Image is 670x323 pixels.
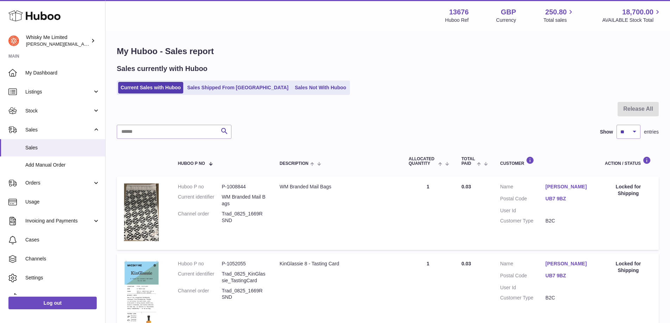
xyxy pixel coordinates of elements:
[461,261,471,266] span: 0.03
[500,207,545,214] dt: User Id
[25,89,92,95] span: Listings
[545,195,591,202] a: UB7 9BZ
[25,180,92,186] span: Orders
[25,108,92,114] span: Stock
[222,271,266,284] dd: Trad_0825_KinGlassie_TastingCard
[409,157,436,166] span: ALLOCATED Quantity
[622,7,653,17] span: 18,700.00
[280,183,395,190] div: WM Branded Mail Bags
[543,17,575,24] span: Total sales
[545,295,591,301] dd: B2C
[25,293,100,300] span: Returns
[25,274,100,281] span: Settings
[545,260,591,267] a: [PERSON_NAME]
[449,7,469,17] strong: 13676
[461,184,471,189] span: 0.03
[445,17,469,24] div: Huboo Ref
[25,199,100,205] span: Usage
[222,288,266,301] dd: Trad_0825_1669RSND
[25,144,100,151] span: Sales
[8,297,97,309] a: Log out
[602,17,662,24] span: AVAILABLE Stock Total
[178,161,205,166] span: Huboo P no
[500,284,545,291] dt: User Id
[178,183,222,190] dt: Huboo P no
[185,82,291,93] a: Sales Shipped From [GEOGRAPHIC_DATA]
[25,162,100,168] span: Add Manual Order
[500,156,591,166] div: Customer
[461,157,475,166] span: Total paid
[545,272,591,279] a: UB7 9BZ
[500,260,545,269] dt: Name
[501,7,516,17] strong: GBP
[543,7,575,24] a: 250.80 Total sales
[26,41,141,47] span: [PERSON_NAME][EMAIL_ADDRESS][DOMAIN_NAME]
[8,35,19,46] img: frances@whiskyshop.com
[644,129,659,135] span: entries
[222,260,266,267] dd: P-1052055
[178,211,222,224] dt: Channel order
[25,237,100,243] span: Cases
[500,272,545,281] dt: Postal Code
[500,218,545,224] dt: Customer Type
[222,194,266,207] dd: WM Branded Mail Bags
[178,260,222,267] dt: Huboo P no
[117,46,659,57] h1: My Huboo - Sales report
[402,176,454,250] td: 1
[496,17,516,24] div: Currency
[280,161,308,166] span: Description
[605,260,652,274] div: Locked for Shipping
[545,218,591,224] dd: B2C
[178,288,222,301] dt: Channel order
[602,7,662,24] a: 18,700.00 AVAILABLE Stock Total
[118,82,183,93] a: Current Sales with Huboo
[500,195,545,204] dt: Postal Code
[600,129,613,135] label: Show
[124,183,159,241] img: 1725358317.png
[25,218,92,224] span: Invoicing and Payments
[280,260,395,267] div: KinGlassie 8 - Tasting Card
[222,211,266,224] dd: Trad_0825_1669RSND
[222,183,266,190] dd: P-1008844
[117,64,208,73] h2: Sales currently with Huboo
[25,70,100,76] span: My Dashboard
[500,295,545,301] dt: Customer Type
[25,127,92,133] span: Sales
[545,7,567,17] span: 250.80
[500,183,545,192] dt: Name
[605,156,652,166] div: Action / Status
[545,183,591,190] a: [PERSON_NAME]
[178,194,222,207] dt: Current identifier
[292,82,349,93] a: Sales Not With Huboo
[178,271,222,284] dt: Current identifier
[25,256,100,262] span: Channels
[605,183,652,197] div: Locked for Shipping
[26,34,89,47] div: Whisky Me Limited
